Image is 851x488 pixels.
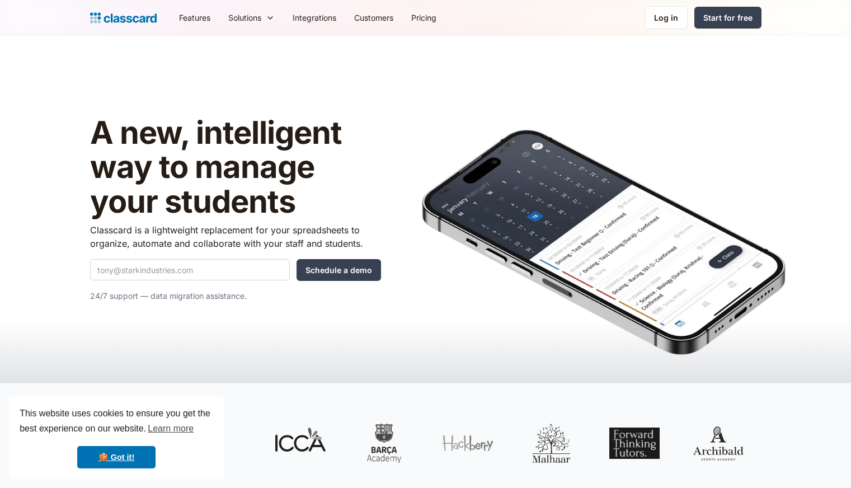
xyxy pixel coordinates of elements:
span: This website uses cookies to ensure you get the best experience on our website. [20,407,213,437]
p: 24/7 support — data migration assistance. [90,289,381,303]
a: Start for free [694,7,761,29]
a: Pricing [402,5,445,30]
h1: A new, intelligent way to manage your students [90,116,381,219]
input: Schedule a demo [297,259,381,281]
div: Solutions [228,12,261,24]
div: cookieconsent [9,396,224,479]
a: Features [170,5,219,30]
a: learn more about cookies [146,420,195,437]
div: Start for free [703,12,753,24]
a: dismiss cookie message [77,446,156,468]
input: tony@starkindustries.com [90,259,290,280]
a: Customers [345,5,402,30]
div: Log in [654,12,678,24]
p: Classcard is a lightweight replacement for your spreadsheets to organize, automate and collaborat... [90,223,381,250]
a: Log in [645,6,688,29]
a: Logo [90,10,157,26]
a: Integrations [284,5,345,30]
